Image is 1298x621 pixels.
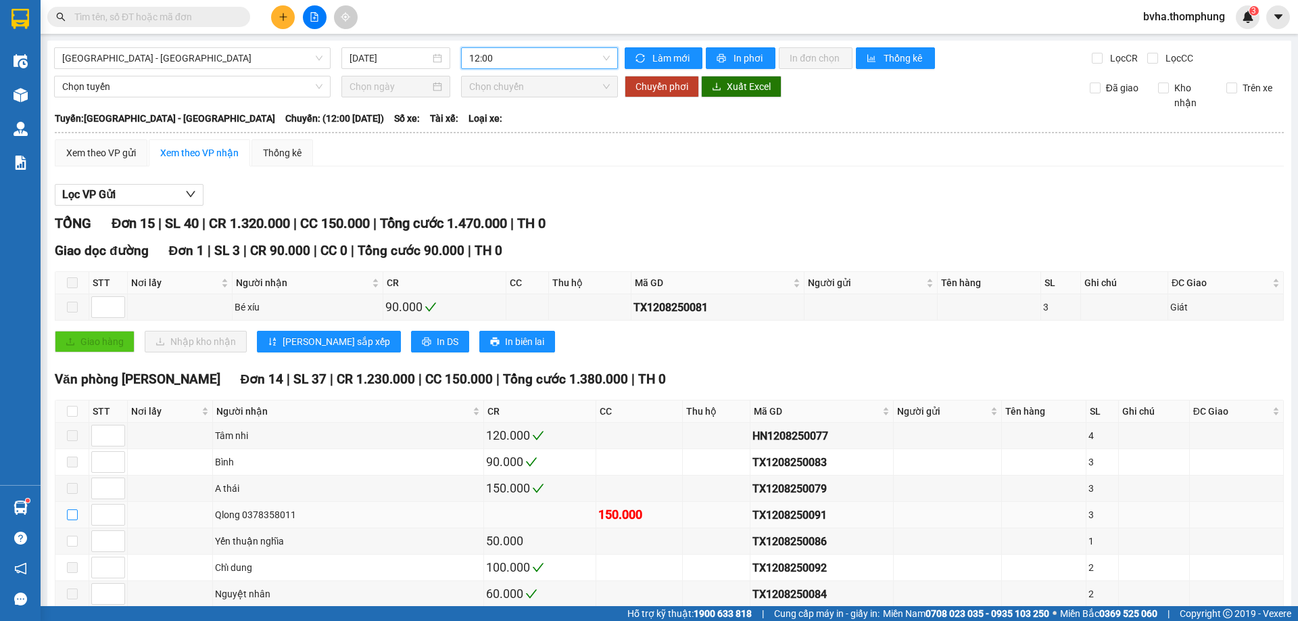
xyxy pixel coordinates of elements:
span: Lọc CR [1105,51,1140,66]
span: copyright [1223,609,1232,618]
span: 12:00 [469,48,610,68]
div: 90.000 [385,298,503,317]
span: SL 40 [165,215,199,231]
span: Số xe: [394,111,420,126]
span: bvha.thomphung [1132,8,1236,25]
span: Kho nhận [1169,80,1216,110]
span: TH 0 [475,243,502,258]
button: printerIn biên lai [479,331,555,352]
span: In biên lai [505,334,544,349]
span: printer [490,337,500,348]
strong: 0708 023 035 - 0935 103 250 [926,608,1049,619]
span: down [185,189,196,200]
button: uploadGiao hàng [55,331,135,352]
span: Tổng cước 1.380.000 [503,371,628,387]
span: Chọn tuyến [62,76,322,97]
span: | [243,243,247,258]
span: Tổng cước 90.000 [358,243,464,258]
span: Lọc VP Gửi [62,186,116,203]
span: CR 90.000 [250,243,310,258]
span: Loại xe: [468,111,502,126]
th: SL [1041,272,1081,294]
img: solution-icon [14,156,28,170]
div: Chỉ dung [215,560,481,575]
div: Giát [1170,300,1281,315]
span: Làm mới [652,51,692,66]
span: check [532,561,544,574]
span: check [525,456,537,468]
div: 100.000 [486,558,594,577]
span: Chuyến: (12:00 [DATE]) [285,111,384,126]
span: Người nhận [216,404,470,419]
span: Mã GD [754,404,880,419]
span: printer [422,337,431,348]
span: | [373,215,377,231]
div: HN1208250077 [752,428,891,444]
th: Thu hộ [683,400,750,423]
span: CR 1.230.000 [337,371,415,387]
input: 12/08/2025 [350,51,430,66]
span: Tổng cước 1.470.000 [380,215,507,231]
span: Xuất Excel [727,79,771,94]
span: ⚪️ [1053,611,1057,616]
span: download [712,82,721,93]
img: logo-vxr [11,9,29,29]
button: Lọc VP Gửi [55,184,203,206]
div: 120.000 [486,426,594,445]
th: STT [89,272,128,294]
div: TX1208250079 [752,480,891,497]
span: | [631,371,635,387]
div: Bình [215,455,481,469]
span: SL 3 [214,243,240,258]
button: bar-chartThống kê [856,47,935,69]
span: Người gửi [808,275,923,290]
span: check [532,482,544,495]
span: TỔNG [55,215,91,231]
th: SL [1086,400,1119,423]
td: TX1208250092 [750,555,894,581]
span: Cung cấp máy in - giấy in: [774,606,880,621]
th: Ghi chú [1119,400,1190,423]
div: TX1208250092 [752,559,891,576]
div: TX1208250086 [752,533,891,550]
th: CC [596,400,683,423]
div: Qlong 0378358011 [215,507,481,522]
div: 3 [1043,300,1078,315]
img: warehouse-icon [14,501,28,515]
span: Miền Nam [883,606,1049,621]
span: Đơn 15 [112,215,155,231]
button: downloadNhập kho nhận [145,331,247,352]
span: | [510,215,514,231]
span: Người nhận [236,275,369,290]
span: Chọn chuyến [469,76,610,97]
td: TX1208250081 [631,294,804,321]
span: ĐC Giao [1172,275,1270,290]
div: TX1208250084 [752,586,891,603]
span: message [14,593,27,605]
div: 3 [1088,481,1116,496]
span: printer [717,53,728,64]
span: CC 150.000 [425,371,493,387]
button: caret-down [1266,5,1290,29]
button: file-add [303,5,327,29]
div: 1 [1088,534,1116,549]
th: CR [383,272,506,294]
span: Nơi lấy [131,275,218,290]
img: warehouse-icon [14,88,28,102]
span: Hỗ trợ kỹ thuật: [627,606,752,621]
span: Thống kê [884,51,924,66]
th: Ghi chú [1081,272,1168,294]
span: Giao dọc đường [55,243,149,258]
span: Đã giao [1101,80,1144,95]
div: 2 [1088,586,1116,601]
span: Đơn 1 [169,243,205,258]
span: | [314,243,317,258]
span: | [287,371,290,387]
span: Mã GD [635,275,790,290]
span: In DS [437,334,458,349]
strong: 0369 525 060 [1099,608,1157,619]
th: CC [506,272,549,294]
button: In đơn chọn [779,47,852,69]
span: caret-down [1272,11,1284,23]
div: TX1208250091 [752,507,891,524]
